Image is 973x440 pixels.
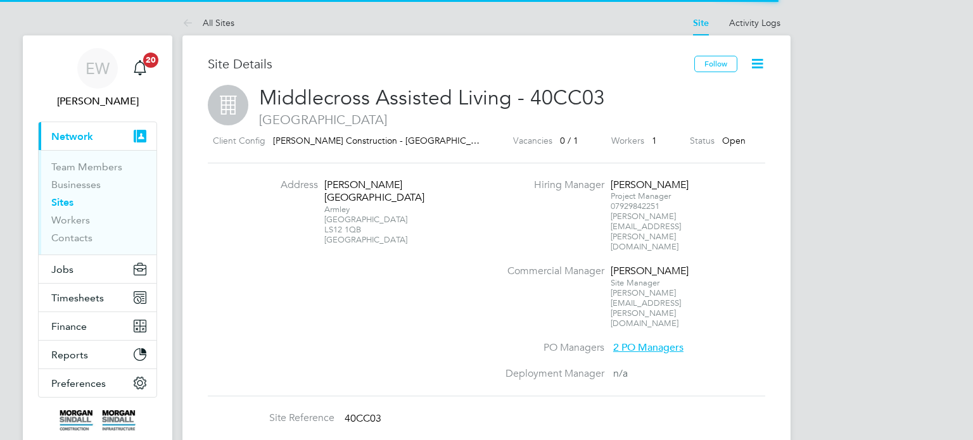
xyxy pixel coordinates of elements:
[498,265,604,278] label: Commercial Manager
[51,263,73,275] span: Jobs
[611,179,690,192] div: [PERSON_NAME]
[51,161,122,173] a: Team Members
[652,135,657,146] span: 1
[324,204,404,245] div: Armley [GEOGRAPHIC_DATA] LS12 1QB [GEOGRAPHIC_DATA]
[60,410,136,431] img: morgansindall-logo-retina.png
[693,18,709,28] a: Site
[729,17,780,28] a: Activity Logs
[498,179,604,192] label: Hiring Manager
[345,412,381,425] span: 40CC03
[39,150,156,255] div: Network
[208,111,765,128] span: [GEOGRAPHIC_DATA]
[208,412,334,425] label: Site Reference
[498,367,604,380] label: Deployment Manager
[611,277,659,288] span: Site Manager
[127,48,153,89] a: 20
[611,201,659,211] span: 07929842251
[51,377,106,389] span: Preferences
[611,265,690,278] div: [PERSON_NAME]
[39,369,156,397] button: Preferences
[143,53,158,68] span: 20
[86,60,110,77] span: EW
[611,133,644,149] label: Workers
[38,48,157,109] a: EW[PERSON_NAME]
[690,133,715,149] label: Status
[694,56,737,72] button: Follow
[324,179,404,205] div: [PERSON_NAME][GEOGRAPHIC_DATA]
[39,122,156,150] button: Network
[39,255,156,283] button: Jobs
[182,17,234,28] a: All Sites
[51,196,73,208] a: Sites
[248,179,318,192] label: Address
[208,56,694,72] h3: Site Details
[39,284,156,311] button: Timesheets
[39,341,156,368] button: Reports
[38,410,157,431] a: Go to home page
[513,133,552,149] label: Vacancies
[273,135,608,146] span: [PERSON_NAME] Construction - [GEOGRAPHIC_DATA] and [GEOGRAPHIC_DATA]
[611,191,671,201] span: Project Manager
[51,292,104,304] span: Timesheets
[51,349,88,361] span: Reports
[259,85,605,110] span: Middlecross Assisted Living - 40CC03
[560,135,578,146] span: 0 / 1
[51,179,101,191] a: Businesses
[51,214,90,226] a: Workers
[38,94,157,109] span: Emma Wells
[613,341,684,354] span: 2 PO Managers
[51,320,87,332] span: Finance
[213,133,265,149] label: Client Config
[51,130,93,142] span: Network
[613,367,628,380] span: n/a
[39,312,156,340] button: Finance
[611,211,681,252] span: [PERSON_NAME][EMAIL_ADDRESS][PERSON_NAME][DOMAIN_NAME]
[498,341,604,355] label: PO Managers
[611,287,681,329] span: [PERSON_NAME][EMAIL_ADDRESS][PERSON_NAME][DOMAIN_NAME]
[51,232,92,244] a: Contacts
[722,135,746,146] span: Open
